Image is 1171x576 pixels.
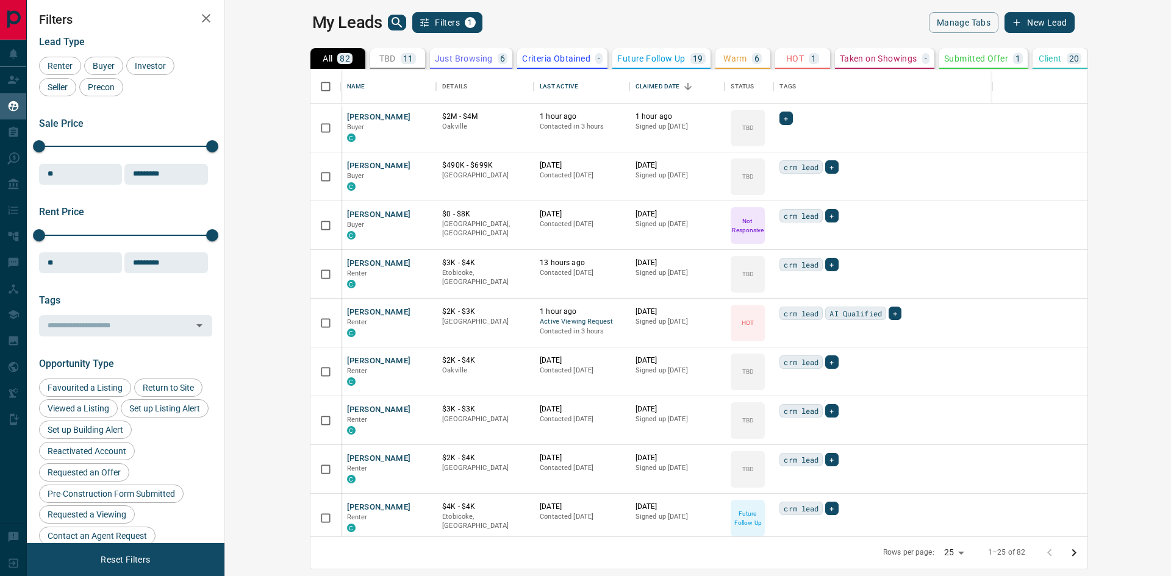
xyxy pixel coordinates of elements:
span: + [829,502,834,514]
span: Renter [347,269,368,277]
p: Contacted [DATE] [540,414,623,424]
p: 1 [1015,54,1020,63]
div: Requested a Viewing [39,505,135,524]
div: condos.ca [347,133,356,142]
span: crm lead [784,502,818,514]
span: crm lead [784,405,818,417]
button: [PERSON_NAME] [347,502,411,513]
p: Signed up [DATE] [636,366,719,375]
div: Investor [126,57,174,75]
p: TBD [379,54,396,63]
p: [GEOGRAPHIC_DATA] [442,317,528,327]
p: 1 hour ago [636,112,719,122]
span: Viewed a Listing [43,404,113,413]
p: [DATE] [540,209,623,219]
p: Contacted in 3 hours [540,327,623,336]
span: crm lead [784,356,818,368]
span: Investor [131,61,170,71]
p: Signed up [DATE] [636,512,719,522]
span: Renter [347,464,368,472]
span: Reactivated Account [43,446,131,456]
div: Name [347,69,365,104]
button: [PERSON_NAME] [347,355,411,367]
div: condos.ca [347,426,356,435]
span: Seller [43,82,72,92]
p: Client [1039,54,1061,63]
p: Criteria Obtained [522,54,590,63]
button: Go to next page [1062,541,1086,565]
div: + [889,307,901,320]
p: Oakville [442,366,528,375]
p: [DATE] [636,502,719,512]
div: condos.ca [347,280,356,288]
button: [PERSON_NAME] [347,307,411,318]
button: Open [191,317,208,334]
div: Contact an Agent Request [39,527,156,545]
button: Reset Filters [93,549,158,570]
p: Contacted [DATE] [540,219,623,229]
span: AI Qualified [829,307,882,319]
p: 1 hour ago [540,112,623,122]
button: [PERSON_NAME] [347,453,411,464]
p: Signed up [DATE] [636,414,719,424]
span: Return to Site [138,383,198,393]
p: $2K - $3K [442,307,528,317]
div: Pre-Construction Form Submitted [39,485,184,503]
div: Claimed Date [636,69,680,104]
span: Precon [84,82,119,92]
div: Reactivated Account [39,442,135,460]
div: Tags [773,69,1155,104]
span: 1 [466,18,474,27]
p: Submitted Offer [944,54,1008,63]
span: crm lead [784,210,818,222]
div: + [825,502,838,515]
div: Details [442,69,467,104]
div: Buyer [84,57,123,75]
div: Precon [79,78,123,96]
p: Contacted [DATE] [540,171,623,180]
p: $3K - $3K [442,404,528,414]
button: Sort [679,78,697,95]
p: Etobicoke, [GEOGRAPHIC_DATA] [442,268,528,287]
div: Requested an Offer [39,463,129,482]
div: + [825,160,838,174]
p: Future Follow Up [617,54,685,63]
p: $3K - $4K [442,258,528,268]
div: Last Active [540,69,578,104]
p: - [925,54,927,63]
span: crm lead [784,453,818,466]
p: Contacted [DATE] [540,463,623,473]
div: condos.ca [347,524,356,532]
p: Oakville [442,122,528,132]
span: Renter [347,367,368,375]
p: Contacted [DATE] [540,366,623,375]
p: Future Follow Up [732,509,764,527]
span: Opportunity Type [39,358,114,369]
div: condos.ca [347,377,356,386]
div: Favourited a Listing [39,379,131,397]
div: Name [341,69,437,104]
button: [PERSON_NAME] [347,112,411,123]
span: Buyer [347,172,365,180]
span: + [829,210,834,222]
span: + [829,258,834,271]
span: Pre-Construction Form Submitted [43,489,179,499]
p: [DATE] [636,258,719,268]
p: $2K - $4K [442,355,528,366]
p: [DATE] [540,355,623,366]
button: [PERSON_NAME] [347,209,411,221]
span: crm lead [784,258,818,271]
span: Lead Type [39,36,85,48]
p: 1 [811,54,816,63]
span: Sale Price [39,118,84,129]
span: Renter [347,513,368,521]
p: Not Responsive [732,216,764,235]
div: Status [731,69,754,104]
span: Renter [43,61,77,71]
button: Filters1 [412,12,482,33]
p: TBD [742,172,754,181]
p: 1 hour ago [540,307,623,317]
button: Manage Tabs [929,12,998,33]
span: Favourited a Listing [43,383,127,393]
p: [DATE] [540,160,623,171]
